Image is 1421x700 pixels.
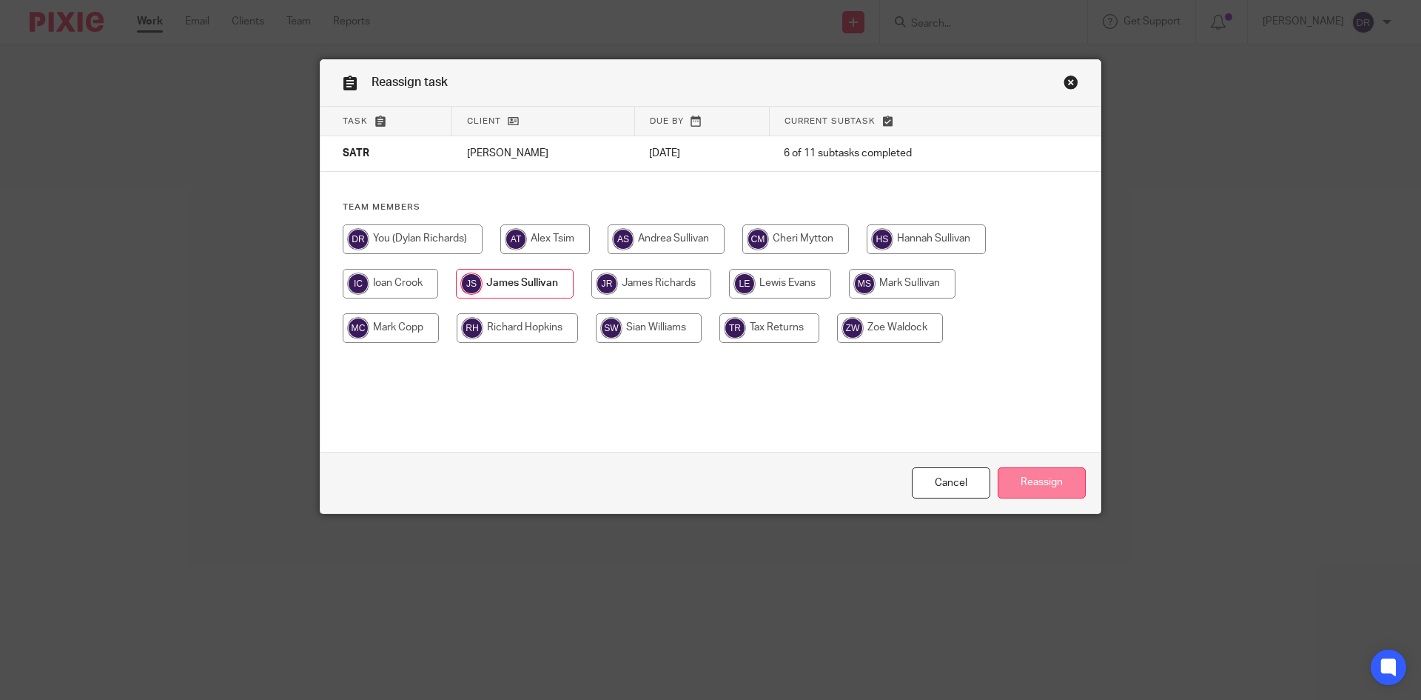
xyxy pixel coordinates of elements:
input: Reassign [998,467,1086,499]
p: [PERSON_NAME] [467,146,619,161]
a: Close this dialog window [1064,75,1078,95]
td: 6 of 11 subtasks completed [769,136,1027,172]
span: Current subtask [785,117,876,125]
span: Task [343,117,368,125]
span: SATR [343,149,369,159]
span: Client [467,117,501,125]
span: Due by [650,117,684,125]
span: Reassign task [372,76,448,88]
a: Close this dialog window [912,467,990,499]
p: [DATE] [649,146,754,161]
h4: Team members [343,201,1078,213]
